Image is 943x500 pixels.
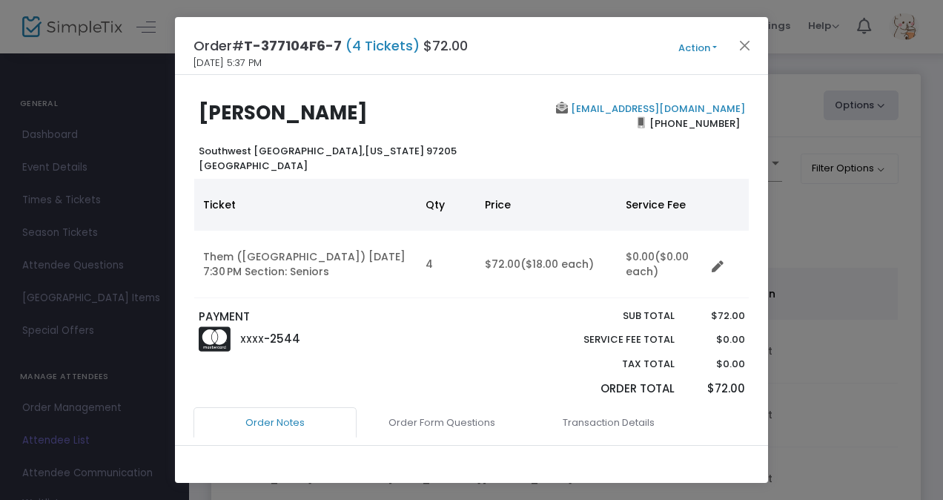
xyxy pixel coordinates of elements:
p: Tax Total [549,357,675,372]
th: Service Fee [617,179,706,231]
td: $72.00 [476,231,617,298]
span: [DATE] 5:37 PM [193,56,262,70]
th: Price [476,179,617,231]
p: $0.00 [689,332,744,347]
p: Sub total [549,309,675,323]
span: (4 Tickets) [342,36,423,55]
div: Data table [194,179,749,298]
b: [PERSON_NAME] [199,99,368,126]
a: Order Notes [193,407,357,438]
span: [PHONE_NUMBER] [645,111,745,135]
p: Order Total [549,381,675,398]
th: Qty [417,179,476,231]
p: $72.00 [689,309,744,323]
span: XXXX [240,333,264,346]
th: Ticket [194,179,417,231]
td: $0.00 [617,231,706,298]
span: T-377104F6-7 [244,36,342,55]
p: Service Fee Total [549,332,675,347]
span: Southwest [GEOGRAPHIC_DATA], [199,144,365,158]
td: 4 [417,231,476,298]
a: Transaction Details [527,407,690,438]
b: [US_STATE] 97205 [GEOGRAPHIC_DATA] [199,144,457,173]
span: ($0.00 each) [626,249,689,279]
span: ($18.00 each) [520,257,594,272]
a: Admission Details [197,437,360,468]
span: -2544 [264,331,300,346]
a: Order Form Questions [360,407,523,438]
h4: Order# $72.00 [193,36,468,56]
p: $72.00 [689,381,744,398]
p: $0.00 [689,357,744,372]
a: [EMAIL_ADDRESS][DOMAIN_NAME] [568,102,745,116]
button: Close [735,36,755,55]
td: Them ([GEOGRAPHIC_DATA]) [DATE] 7:30 PM Section: Seniors [194,231,417,298]
button: Action [653,40,742,56]
p: PAYMENT [199,309,465,326]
